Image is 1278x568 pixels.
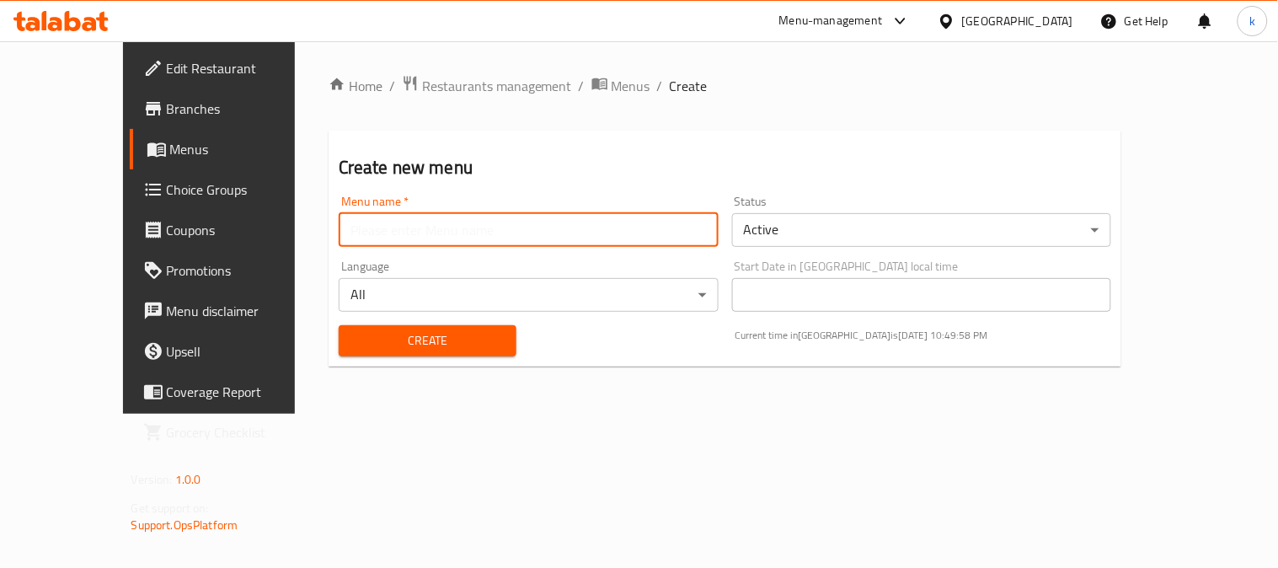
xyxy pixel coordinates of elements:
h2: Create new menu [339,155,1112,180]
a: Menus [591,75,650,97]
span: Branches [167,99,323,119]
span: k [1249,12,1255,30]
a: Coupons [130,210,336,250]
span: Menus [612,76,650,96]
span: 1.0.0 [175,469,201,490]
span: Menus [170,139,323,159]
span: Version: [131,469,173,490]
a: Home [329,76,382,96]
span: Create [670,76,708,96]
li: / [657,76,663,96]
span: Create [352,330,503,351]
a: Restaurants management [402,75,572,97]
span: Upsell [167,341,323,362]
div: All [339,278,719,312]
button: Create [339,325,516,356]
a: Promotions [130,250,336,291]
p: Current time in [GEOGRAPHIC_DATA] is [DATE] 10:49:58 PM [735,328,1112,343]
a: Choice Groups [130,169,336,210]
a: Support.OpsPlatform [131,514,238,536]
a: Coverage Report [130,372,336,412]
span: Promotions [167,260,323,281]
span: Restaurants management [422,76,572,96]
a: Grocery Checklist [130,412,336,453]
a: Upsell [130,331,336,372]
div: [GEOGRAPHIC_DATA] [962,12,1073,30]
div: Menu-management [779,11,883,31]
a: Branches [130,88,336,129]
li: / [579,76,585,96]
span: Get support on: [131,497,209,519]
span: Coupons [167,220,323,240]
input: Please enter Menu name [339,213,719,247]
a: Menus [130,129,336,169]
li: / [389,76,395,96]
span: Choice Groups [167,180,323,200]
a: Menu disclaimer [130,291,336,331]
span: Menu disclaimer [167,301,323,321]
a: Edit Restaurant [130,48,336,88]
span: Grocery Checklist [167,422,323,442]
span: Coverage Report [167,382,323,402]
div: Active [732,213,1112,247]
span: Edit Restaurant [167,58,323,78]
nav: breadcrumb [329,75,1122,97]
